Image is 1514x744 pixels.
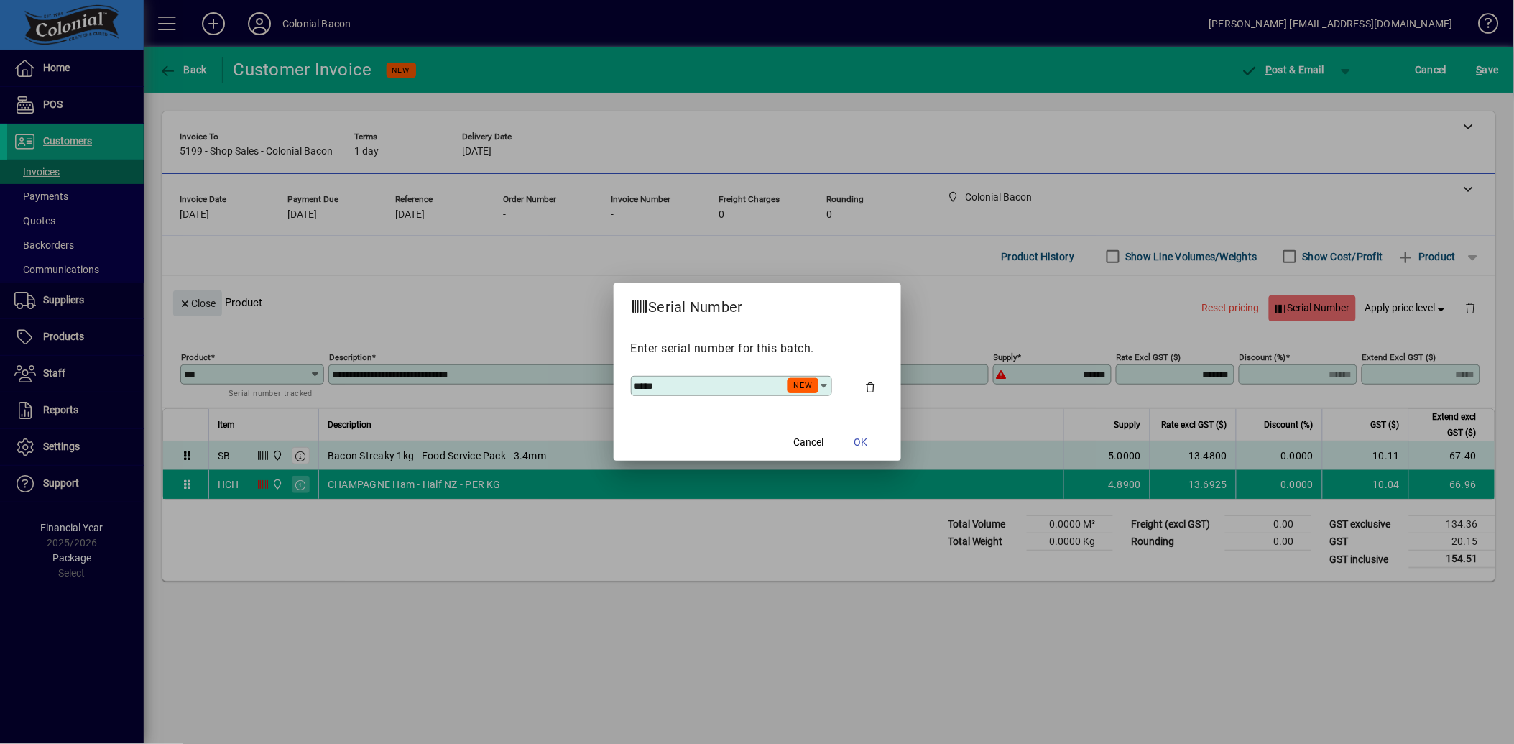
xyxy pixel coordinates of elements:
h2: Serial Number [614,283,760,325]
span: NEW [793,381,813,390]
button: OK [838,429,884,455]
p: Enter serial number for this batch. [631,340,884,357]
span: Cancel [794,435,824,450]
span: OK [854,435,867,450]
button: Cancel [786,429,832,455]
